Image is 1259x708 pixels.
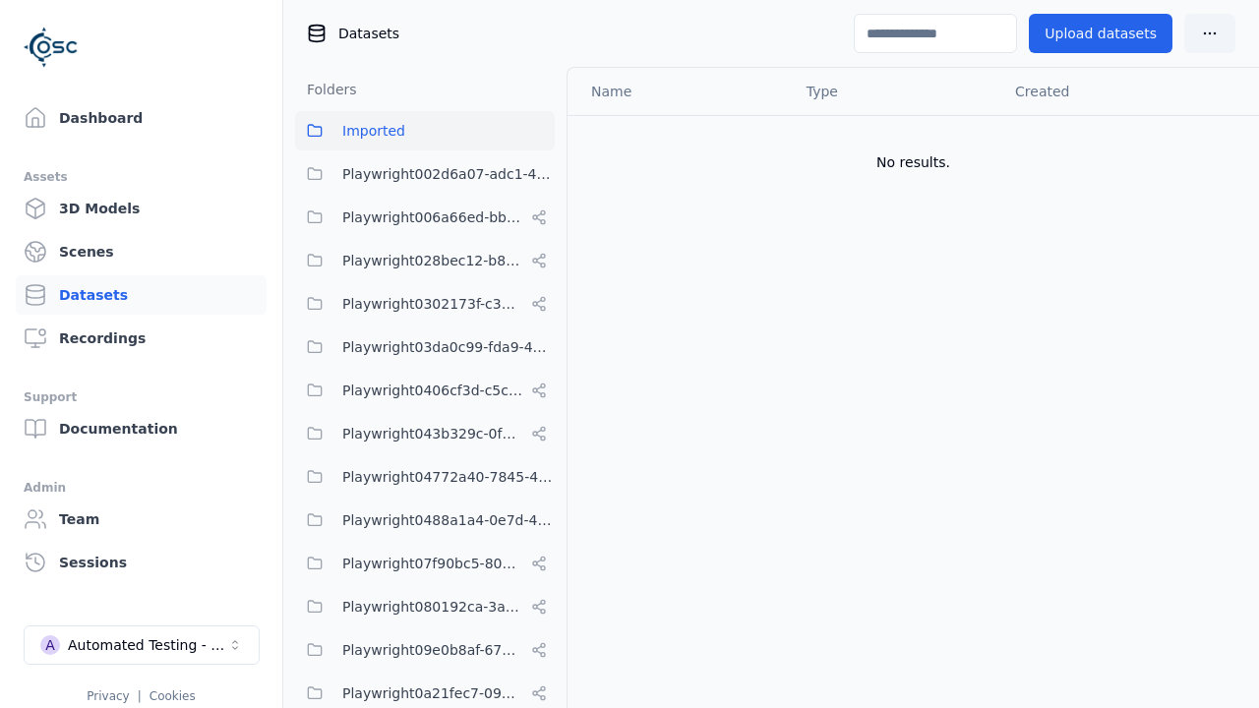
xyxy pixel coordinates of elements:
[342,249,523,272] span: Playwright028bec12-b853-4041-8716-f34111cdbd0b
[295,80,357,99] h3: Folders
[342,206,523,229] span: Playwright006a66ed-bbfa-4b84-a6f2-8b03960da6f1
[24,165,259,189] div: Assets
[24,385,259,409] div: Support
[16,543,267,582] a: Sessions
[568,115,1259,209] td: No results.
[295,457,555,497] button: Playwright04772a40-7845-40f2-bf94-f85d29927f9d
[342,508,555,532] span: Playwright0488a1a4-0e7d-4299-bdea-dd156cc484d6
[295,501,555,540] button: Playwright0488a1a4-0e7d-4299-bdea-dd156cc484d6
[295,587,555,626] button: Playwright080192ca-3ab8-4170-8689-2c2dffafb10d
[16,98,267,138] a: Dashboard
[295,630,555,670] button: Playwright09e0b8af-6797-487c-9a58-df45af994400
[342,465,555,489] span: Playwright04772a40-7845-40f2-bf94-f85d29927f9d
[295,544,555,583] button: Playwright07f90bc5-80d1-4d58-862e-051c9f56b799
[342,638,523,662] span: Playwright09e0b8af-6797-487c-9a58-df45af994400
[342,681,523,705] span: Playwright0a21fec7-093e-446e-ac90-feefe60349da
[791,68,999,115] th: Type
[342,119,405,143] span: Imported
[999,68,1228,115] th: Created
[40,635,60,655] div: A
[68,635,227,655] div: Automated Testing - Playwright
[16,409,267,448] a: Documentation
[342,292,523,316] span: Playwright0302173f-c313-40eb-a2c1-2f14b0f3806f
[295,154,555,194] button: Playwright002d6a07-adc1-4c24-b05e-c31b39d5c727
[295,371,555,410] button: Playwright0406cf3d-c5c6-4809-a891-d4d7aaf60441
[16,275,267,315] a: Datasets
[24,20,79,75] img: Logo
[342,552,523,575] span: Playwright07f90bc5-80d1-4d58-862e-051c9f56b799
[342,422,523,445] span: Playwright043b329c-0fea-4eef-a1dd-c1b85d96f68d
[16,500,267,539] a: Team
[295,414,555,453] button: Playwright043b329c-0fea-4eef-a1dd-c1b85d96f68d
[338,24,399,43] span: Datasets
[342,162,555,186] span: Playwright002d6a07-adc1-4c24-b05e-c31b39d5c727
[342,335,555,359] span: Playwright03da0c99-fda9-4a9e-aae8-21aa8e1fe531
[342,595,523,619] span: Playwright080192ca-3ab8-4170-8689-2c2dffafb10d
[150,689,196,703] a: Cookies
[24,476,259,500] div: Admin
[24,625,260,665] button: Select a workspace
[295,327,555,367] button: Playwright03da0c99-fda9-4a9e-aae8-21aa8e1fe531
[295,111,555,150] button: Imported
[295,198,555,237] button: Playwright006a66ed-bbfa-4b84-a6f2-8b03960da6f1
[16,189,267,228] a: 3D Models
[1029,14,1172,53] button: Upload datasets
[16,232,267,271] a: Scenes
[295,241,555,280] button: Playwright028bec12-b853-4041-8716-f34111cdbd0b
[295,284,555,324] button: Playwright0302173f-c313-40eb-a2c1-2f14b0f3806f
[342,379,523,402] span: Playwright0406cf3d-c5c6-4809-a891-d4d7aaf60441
[138,689,142,703] span: |
[568,68,791,115] th: Name
[87,689,129,703] a: Privacy
[16,319,267,358] a: Recordings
